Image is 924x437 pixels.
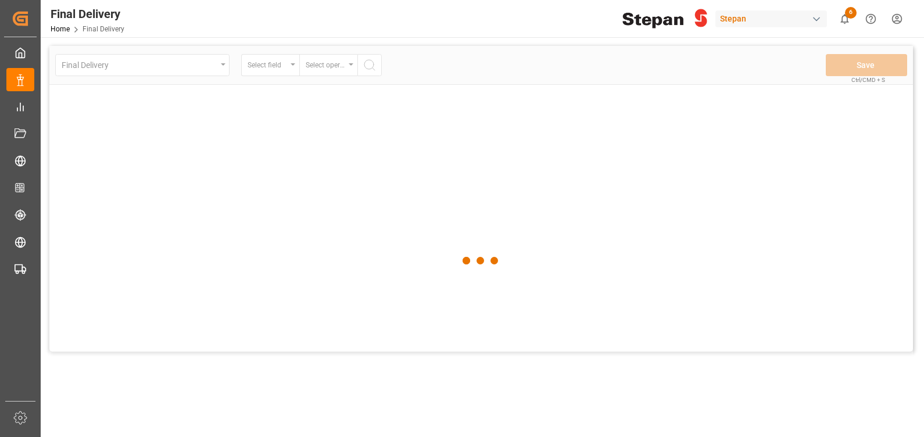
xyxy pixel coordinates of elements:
div: Final Delivery [51,5,124,23]
button: Help Center [858,6,884,32]
a: Home [51,25,70,33]
button: show 6 new notifications [832,6,858,32]
button: Stepan [715,8,832,30]
span: 6 [845,7,857,19]
div: Stepan [715,10,827,27]
img: Stepan_Company_logo.svg.png_1713531530.png [622,9,707,29]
